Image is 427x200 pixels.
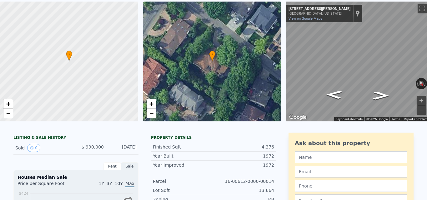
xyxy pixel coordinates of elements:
button: Zoom in [417,96,426,105]
button: Reset the view [416,78,426,90]
button: View historical data [27,144,40,152]
button: Zoom out [417,105,426,115]
div: 13,664 [213,187,274,193]
tspan: $424 [19,191,28,196]
path: Go Southeast, Roslyn Ave [319,89,349,101]
span: − [149,109,153,117]
div: Property details [151,135,276,140]
span: 1Y [99,181,104,186]
button: Toggle fullscreen view [418,4,427,13]
input: Phone [295,180,407,192]
div: Lot Sqft [153,187,213,193]
div: [DATE] [109,144,137,152]
a: Zoom out [3,109,13,118]
button: Rotate counterclockwise [416,78,419,89]
div: 1972 [213,153,274,159]
a: View on Google Maps [289,17,322,21]
div: Rent [103,162,121,170]
div: 16-00612-0000-00014 [213,178,274,184]
span: • [66,51,72,57]
div: Ask about this property [295,139,407,148]
div: • [209,51,215,61]
div: Finished Sqft [153,144,213,150]
div: Parcel [153,178,213,184]
div: Sale [121,162,138,170]
span: 3Y [107,181,112,186]
span: + [149,100,153,108]
div: 1972 [213,162,274,168]
a: Zoom out [147,109,156,118]
span: + [6,100,10,108]
input: Name [295,151,407,163]
div: Sold [15,144,71,152]
div: Year Improved [153,162,213,168]
a: Zoom in [147,99,156,109]
span: • [209,51,215,57]
div: LISTING & SALE HISTORY [13,135,138,141]
a: Terms (opens in new tab) [391,117,400,121]
a: Show location on map [355,10,360,17]
span: 10Y [115,181,123,186]
span: © 2025 Google [366,117,388,121]
div: • [66,51,72,61]
div: [STREET_ADDRESS][PERSON_NAME] [289,7,350,12]
div: Year Built [153,153,213,159]
a: Open this area in Google Maps (opens a new window) [288,113,308,121]
div: [GEOGRAPHIC_DATA], [US_STATE] [289,12,350,16]
span: − [6,109,10,117]
button: Rotate clockwise [424,78,427,89]
button: Keyboard shortcuts [336,117,363,121]
img: Google [288,113,308,121]
input: Email [295,166,407,178]
path: Go Northwest, Roslyn Ave [366,89,396,102]
span: Max [125,181,134,187]
div: Houses Median Sale [18,174,134,180]
div: Price per Square Foot [18,180,76,190]
span: $ 990,000 [82,144,104,149]
div: 4,376 [213,144,274,150]
a: Zoom in [3,99,13,109]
